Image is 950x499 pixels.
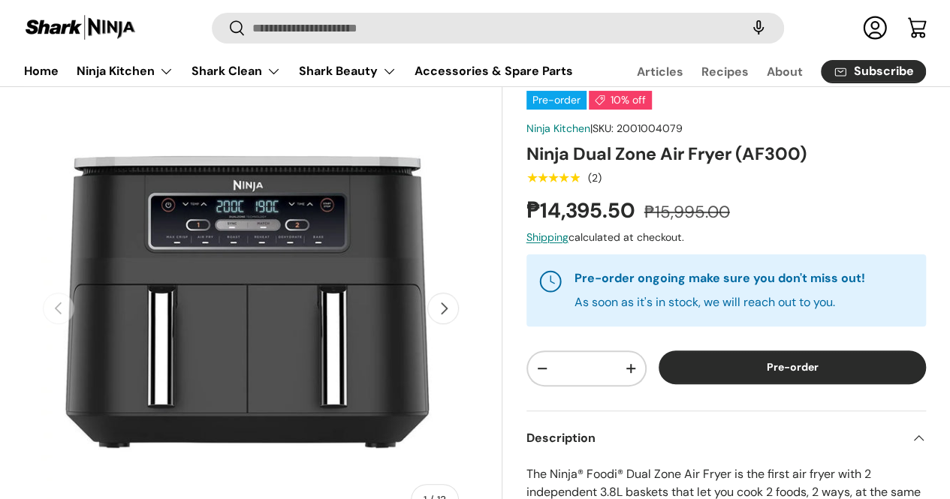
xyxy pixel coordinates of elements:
a: Subscribe [821,60,926,83]
a: Shipping [526,230,568,244]
summary: Shark Clean [182,56,290,86]
nav: Secondary [601,56,926,86]
span: ★★★★★ [526,170,580,185]
h2: Description [526,429,902,447]
h1: Ninja Dual Zone Air Fryer (AF300) [526,143,926,165]
a: Ninja Kitchen [526,122,590,135]
strong: ₱14,395.50 [526,197,639,224]
span: 2001004079 [617,122,683,135]
speech-search-button: Search by voice [734,12,783,45]
a: Articles [637,57,683,86]
span: Subscribe [854,66,914,78]
div: (2) [588,173,602,184]
summary: Shark Beauty [290,56,406,86]
a: Accessories & Spare Parts [415,56,573,86]
span: 10% off [589,91,652,110]
span: | [590,122,683,135]
button: Pre-order [659,350,926,384]
div: 5.0 out of 5.0 stars [526,171,580,185]
nav: Primary [24,56,573,86]
span: SKU: [593,122,614,135]
p: As soon as it's in stock, we will reach out to you. [575,293,865,311]
a: Recipes [701,57,749,86]
summary: Description [526,411,926,465]
span: Pre-order [526,91,587,110]
a: About [767,57,803,86]
img: Shark Ninja Philippines [24,14,137,43]
summary: Ninja Kitchen [68,56,182,86]
strong: Pre-order ongoing make sure you don't miss out! [575,270,865,286]
a: Home [24,56,59,86]
div: calculated at checkout. [526,230,926,245]
s: ₱15,995.00 [644,201,730,223]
